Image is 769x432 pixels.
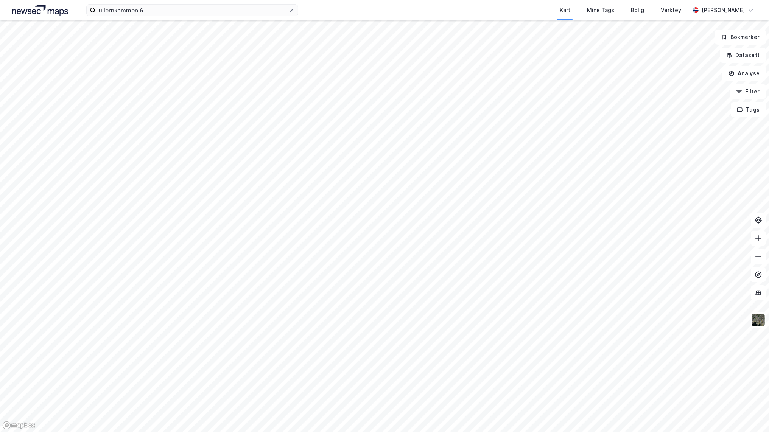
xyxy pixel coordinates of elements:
a: Mapbox homepage [2,421,36,430]
div: Kart [560,6,570,15]
button: Analyse [722,66,766,81]
button: Datasett [720,48,766,63]
div: Bolig [631,6,644,15]
button: Bokmerker [715,30,766,45]
div: Verktøy [661,6,681,15]
button: Tags [731,102,766,117]
input: Søk på adresse, matrikkel, gårdeiere, leietakere eller personer [96,5,289,16]
button: Filter [730,84,766,99]
div: Mine Tags [587,6,614,15]
iframe: Chat Widget [731,396,769,432]
img: logo.a4113a55bc3d86da70a041830d287a7e.svg [12,5,68,16]
div: [PERSON_NAME] [702,6,745,15]
img: 9k= [751,313,766,327]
